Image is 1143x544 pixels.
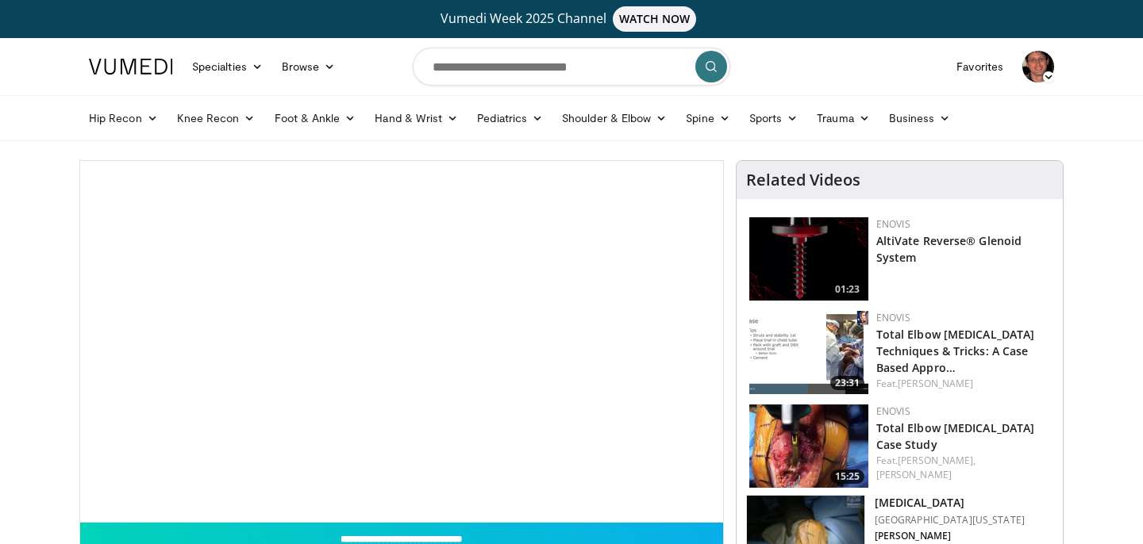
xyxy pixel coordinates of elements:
[876,217,910,231] a: Enovis
[89,59,173,75] img: VuMedi Logo
[830,469,864,484] span: 15:25
[749,217,868,301] img: 5c1caa1d-9170-4353-b546-f3bbd9b198c6.png.150x105_q85_crop-smart_upscale.png
[830,376,864,390] span: 23:31
[79,102,167,134] a: Hip Recon
[749,404,868,488] a: 15:25
[898,454,976,467] a: [PERSON_NAME],
[746,170,860,190] h4: Related Videos
[365,102,468,134] a: Hand & Wrist
[167,102,265,134] a: Knee Recon
[749,217,868,301] a: 01:23
[413,48,730,86] input: Search topics, interventions
[830,282,864,297] span: 01:23
[876,327,1035,375] a: Total Elbow [MEDICAL_DATA] Techniques & Tricks: A Case Based Appro…
[80,161,723,523] video-js: Video Player
[183,51,272,82] a: Specialties
[613,6,697,32] span: WATCH NOW
[947,51,1013,82] a: Favorites
[807,102,879,134] a: Trauma
[879,102,960,134] a: Business
[749,404,868,488] img: 71978df6-d541-4d46-a847-da3e3fe67f07.150x105_q85_crop-smart_upscale.jpg
[740,102,808,134] a: Sports
[876,377,1050,391] div: Feat.
[749,311,868,394] img: f9e1d6ca-3f28-42ee-9a9c-03c4a7ee594c.150x105_q85_crop-smart_upscale.jpg
[1022,51,1054,82] img: Avatar
[876,404,910,418] a: Enovis
[898,377,973,390] a: [PERSON_NAME]
[876,468,952,481] a: [PERSON_NAME]
[749,311,868,394] a: 23:31
[876,420,1035,452] a: Total Elbow [MEDICAL_DATA] Case Study
[676,102,739,134] a: Spine
[272,51,345,82] a: Browse
[265,102,366,134] a: Foot & Ankle
[876,233,1022,265] a: AltiVate Reverse® Glenoid System
[875,514,1025,527] p: [GEOGRAPHIC_DATA][US_STATE]
[876,454,1050,482] div: Feat.
[552,102,676,134] a: Shoulder & Elbow
[875,495,1025,511] h3: [MEDICAL_DATA]
[876,311,910,324] a: Enovis
[875,530,1025,542] p: [PERSON_NAME]
[91,6,1052,32] a: Vumedi Week 2025 ChannelWATCH NOW
[468,102,552,134] a: Pediatrics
